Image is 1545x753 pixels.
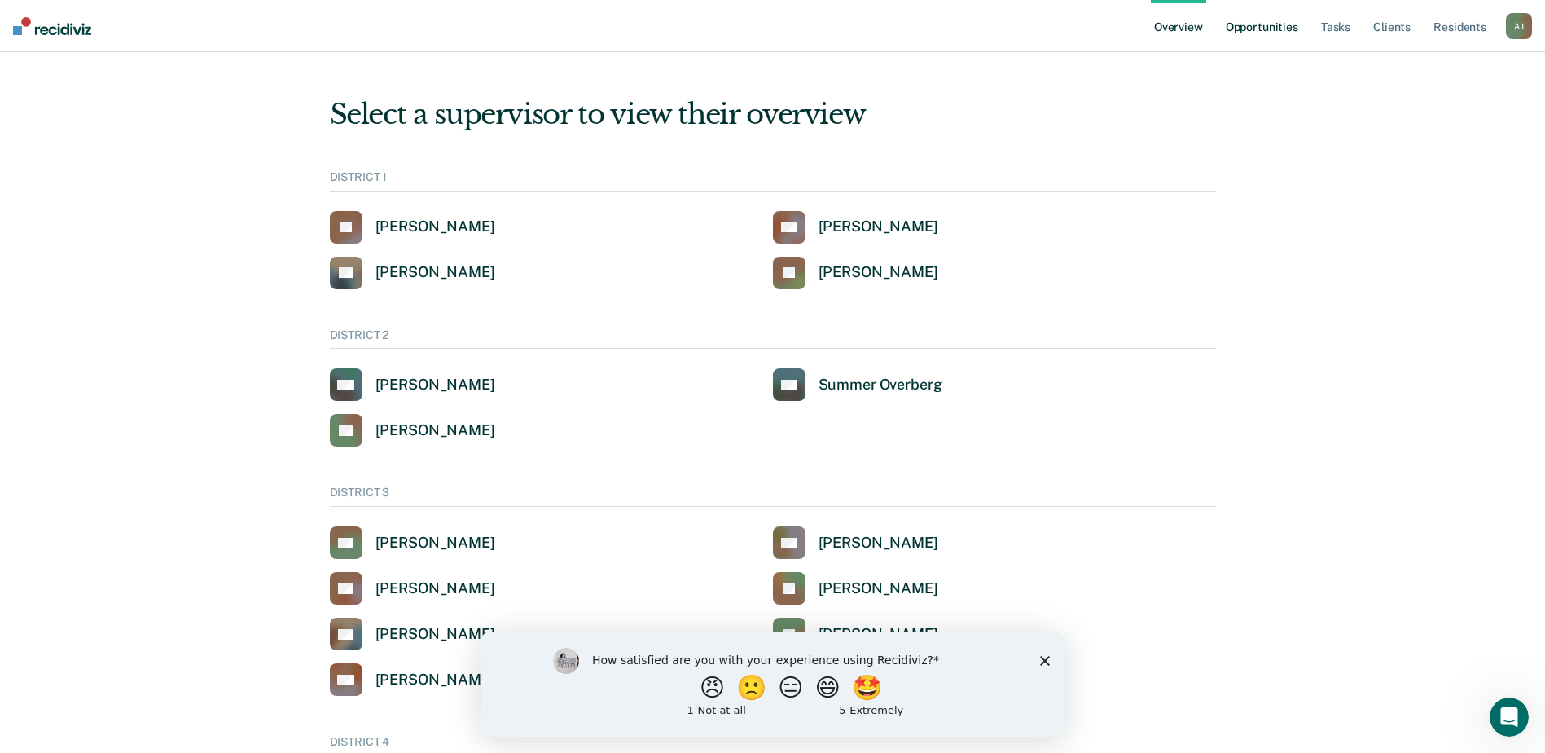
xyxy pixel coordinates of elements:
[375,421,495,440] div: [PERSON_NAME]
[330,368,495,401] a: [PERSON_NAME]
[819,579,938,598] div: [PERSON_NAME]
[1506,13,1532,39] button: AJ
[773,572,938,605] a: [PERSON_NAME]
[330,414,495,447] a: [PERSON_NAME]
[330,618,495,650] a: [PERSON_NAME]
[330,526,495,559] a: [PERSON_NAME]
[773,526,938,559] a: [PERSON_NAME]
[375,263,495,282] div: [PERSON_NAME]
[375,671,495,689] div: [PERSON_NAME]
[773,368,942,401] a: Summer Overberg
[375,218,495,236] div: [PERSON_NAME]
[330,98,1216,131] div: Select a supervisor to view their overview
[819,263,938,282] div: [PERSON_NAME]
[330,486,1216,507] div: DISTRICT 3
[330,572,495,605] a: [PERSON_NAME]
[13,17,91,35] img: Recidiviz
[773,211,938,244] a: [PERSON_NAME]
[773,257,938,289] a: [PERSON_NAME]
[330,170,1216,192] div: DISTRICT 1
[330,663,495,696] a: [PERSON_NAME]
[375,376,495,394] div: [PERSON_NAME]
[1506,13,1532,39] div: A J
[375,534,495,553] div: [PERSON_NAME]
[819,376,942,394] div: Summer Overberg
[481,632,1064,737] iframe: Survey by Kim from Recidiviz
[819,218,938,236] div: [PERSON_NAME]
[330,211,495,244] a: [PERSON_NAME]
[375,625,495,644] div: [PERSON_NAME]
[819,534,938,553] div: [PERSON_NAME]
[1490,698,1529,737] iframe: Intercom live chat
[330,257,495,289] a: [PERSON_NAME]
[330,328,1216,350] div: DISTRICT 2
[375,579,495,598] div: [PERSON_NAME]
[773,618,938,650] a: [PERSON_NAME]
[819,625,938,644] div: [PERSON_NAME]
